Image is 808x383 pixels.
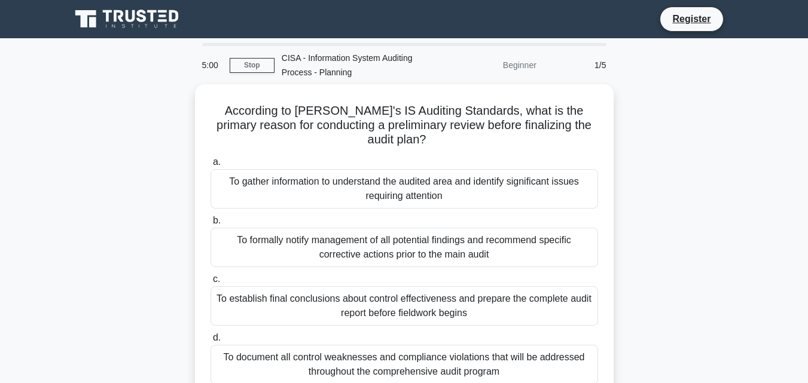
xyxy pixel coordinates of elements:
div: To formally notify management of all potential findings and recommend specific corrective actions... [211,228,598,267]
span: d. [213,332,221,342]
h5: According to [PERSON_NAME]'s IS Auditing Standards, what is the primary reason for conducting a p... [209,103,599,148]
div: Beginner [439,53,544,77]
div: CISA - Information System Auditing Process - Planning [275,46,439,84]
a: Stop [230,58,275,73]
a: Register [665,11,718,26]
span: b. [213,215,221,225]
span: a. [213,157,221,167]
div: 5:00 [195,53,230,77]
div: To establish final conclusions about control effectiveness and prepare the complete audit report ... [211,286,598,326]
span: c. [213,274,220,284]
div: 1/5 [544,53,614,77]
div: To gather information to understand the audited area and identify significant issues requiring at... [211,169,598,209]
